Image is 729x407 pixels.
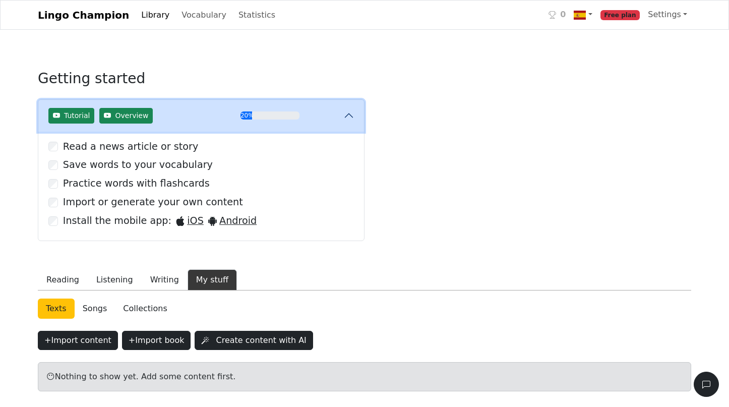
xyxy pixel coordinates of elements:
button: +Import book [122,331,191,350]
a: Android [208,214,257,228]
span: Overview [115,110,148,121]
label: Read a news article or story [63,140,198,154]
a: Songs [75,299,115,319]
button: Listening [88,269,142,290]
a: iOS [175,214,204,228]
a: Statistics [234,5,279,25]
div: 😶 Nothing to show yet. Add some content first. [38,362,691,391]
label: Save words to your vocabulary [63,158,213,172]
button: TutorialOverview20% [38,100,364,132]
button: Reading [38,269,88,290]
button: Writing [142,269,188,290]
a: Texts [38,299,75,319]
button: Tutorial [48,108,94,124]
label: Practice words with flashcards [63,177,210,191]
a: 0 [544,5,570,25]
h3: Getting started [38,70,364,95]
a: +Import content [38,333,122,342]
a: Settings [644,5,691,25]
a: Create content with AI [195,333,317,342]
button: My stuff [188,269,237,290]
span: Tutorial [64,110,90,121]
button: Create content with AI [195,331,313,350]
button: +Import content [38,331,118,350]
div: 20% [240,111,252,120]
label: Import or generate your own content [63,195,243,210]
img: es.svg [574,9,586,21]
a: +Import book [122,333,195,342]
span: 0 [560,9,566,21]
button: Overview [99,108,153,124]
a: Vocabulary [177,5,230,25]
a: Collections [115,299,175,319]
span: Free plan [600,10,640,20]
a: Library [137,5,173,25]
a: Free plan [596,5,644,25]
a: Lingo Champion [38,5,129,25]
div: Install the mobile app : [63,214,257,228]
